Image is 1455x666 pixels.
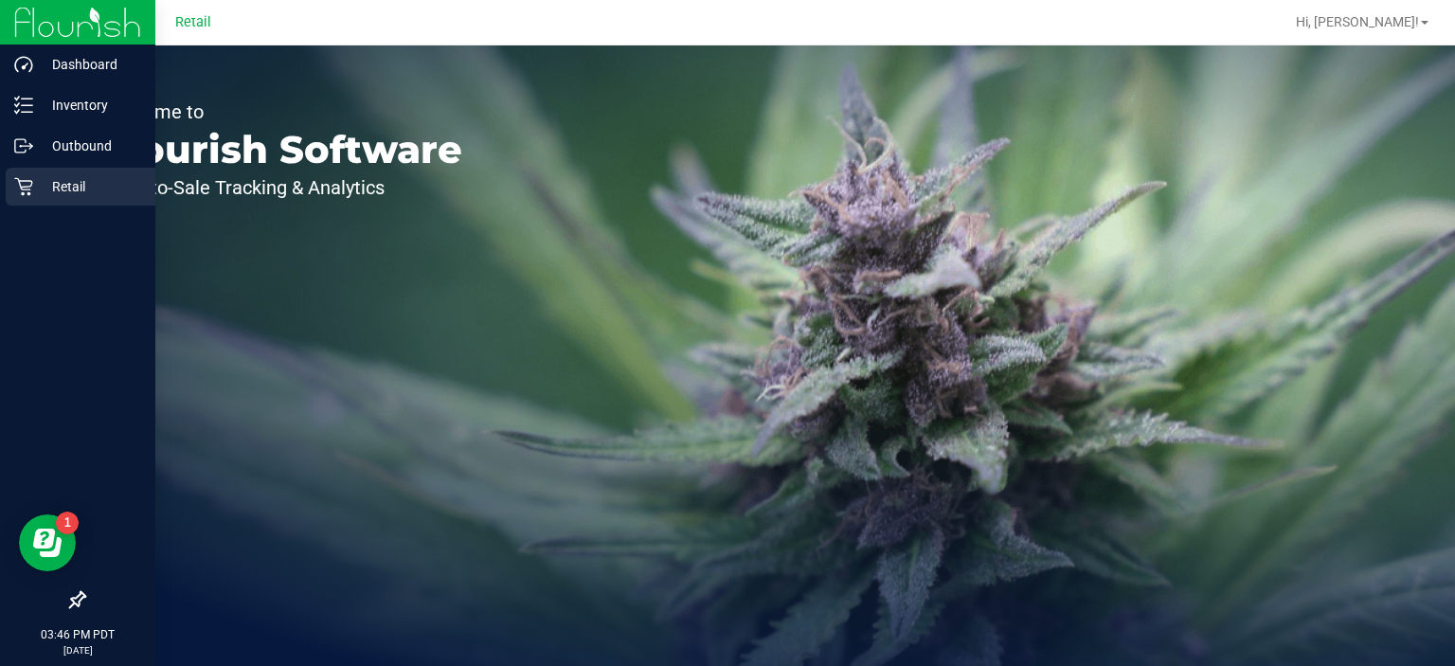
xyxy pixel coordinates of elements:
[1296,14,1419,29] span: Hi, [PERSON_NAME]!
[33,53,147,76] p: Dashboard
[102,131,462,169] p: Flourish Software
[33,135,147,157] p: Outbound
[19,514,76,571] iframe: Resource center
[14,55,33,74] inline-svg: Dashboard
[102,178,462,197] p: Seed-to-Sale Tracking & Analytics
[33,94,147,117] p: Inventory
[33,175,147,198] p: Retail
[14,96,33,115] inline-svg: Inventory
[175,14,211,30] span: Retail
[56,512,79,534] iframe: Resource center unread badge
[102,102,462,121] p: Welcome to
[14,177,33,196] inline-svg: Retail
[14,136,33,155] inline-svg: Outbound
[9,643,147,657] p: [DATE]
[9,626,147,643] p: 03:46 PM PDT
